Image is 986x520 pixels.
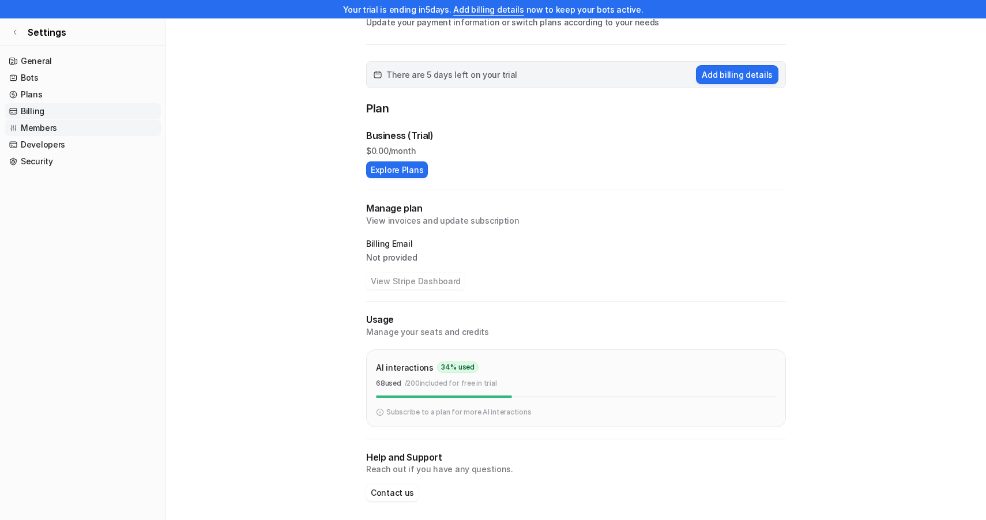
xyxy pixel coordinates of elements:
[366,451,786,464] p: Help and Support
[453,5,524,14] a: Add billing details
[366,484,419,501] button: Contact us
[366,145,786,157] p: $ 0.00/month
[5,103,161,119] a: Billing
[374,71,382,79] img: calender-icon.svg
[5,53,161,69] a: General
[437,361,479,373] span: 34 % used
[5,153,161,169] a: Security
[366,161,428,178] button: Explore Plans
[366,273,465,289] button: View Stripe Dashboard
[5,86,161,103] a: Plans
[696,65,778,84] button: Add billing details
[376,378,401,389] p: 68 used
[366,464,786,475] p: Reach out if you have any questions.
[366,129,434,142] p: Business (Trial)
[366,252,786,263] p: Not provided
[366,326,786,338] p: Manage your seats and credits
[366,100,786,119] p: Plan
[366,238,786,250] p: Billing Email
[366,313,786,326] p: Usage
[386,69,517,81] span: There are 5 days left on your trial
[5,137,161,153] a: Developers
[366,202,786,215] h2: Manage plan
[366,16,786,28] p: Update your payment information or switch plans according to your needs
[5,120,161,136] a: Members
[366,215,786,227] p: View invoices and update subscription
[405,378,497,389] p: / 200 included for free in trial
[386,407,531,417] p: Subscribe to a plan for more AI interactions
[5,70,161,86] a: Bots
[376,361,434,374] p: AI interactions
[28,25,66,39] span: Settings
